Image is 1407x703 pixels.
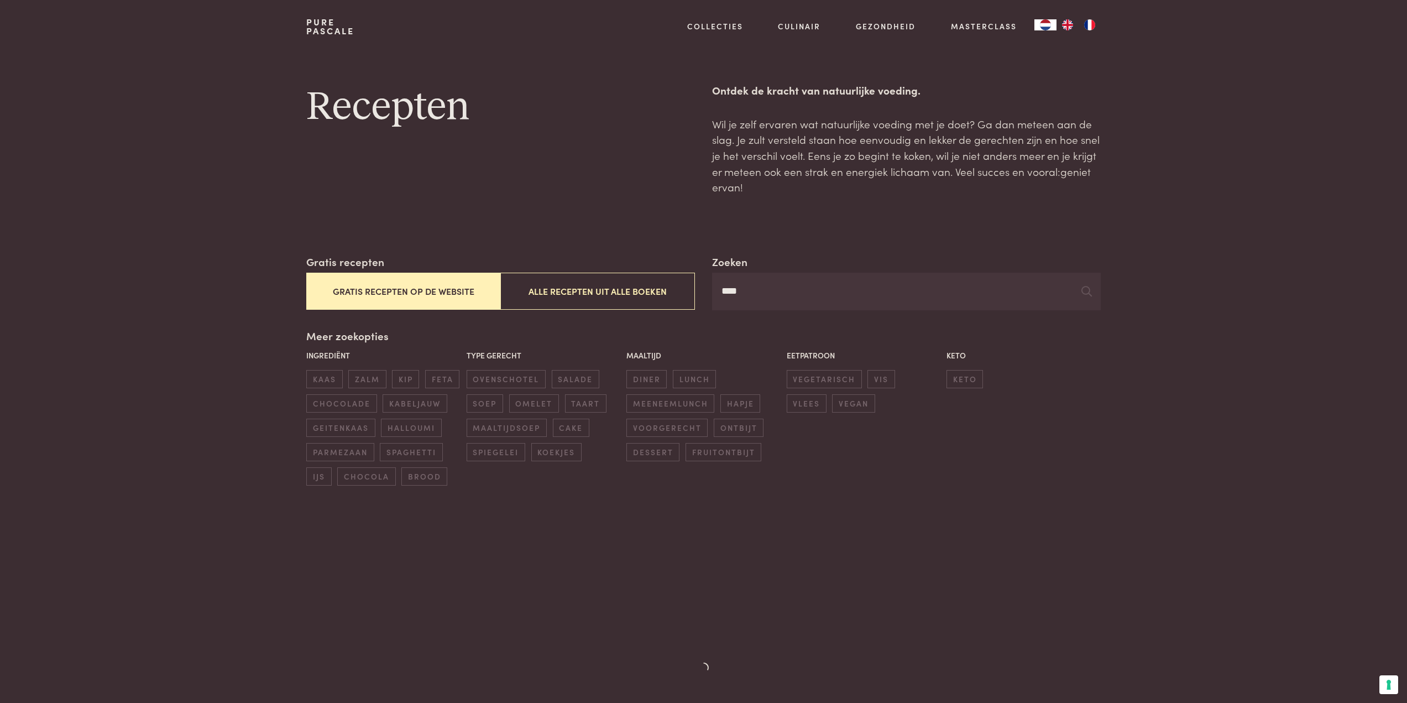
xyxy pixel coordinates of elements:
[787,350,941,361] p: Eetpatroon
[500,273,694,310] button: Alle recepten uit alle boeken
[401,467,447,486] span: brood
[383,394,447,413] span: kabeljauw
[306,18,354,35] a: PurePascale
[380,443,442,461] span: spaghetti
[778,20,820,32] a: Culinair
[712,116,1100,195] p: Wil je zelf ervaren wat natuurlijke voeding met je doet? Ga dan meteen aan de slag. Je zult verst...
[1034,19,1056,30] a: NL
[673,370,716,388] span: lunch
[687,20,743,32] a: Collecties
[306,443,374,461] span: parmezaan
[1056,19,1101,30] ul: Language list
[467,370,546,388] span: ovenschotel
[787,370,862,388] span: vegetarisch
[626,419,708,437] span: voorgerecht
[552,370,599,388] span: salade
[787,394,827,413] span: vlees
[467,419,547,437] span: maaltijdsoep
[856,20,916,32] a: Gezondheid
[946,370,983,388] span: keto
[686,443,761,461] span: fruitontbijt
[626,394,714,413] span: meeneemlunch
[1079,19,1101,30] a: FR
[306,273,500,310] button: Gratis recepten op de website
[306,394,376,413] span: chocolade
[714,419,763,437] span: ontbijt
[720,394,760,413] span: hapje
[306,467,331,486] span: ijs
[531,443,582,461] span: koekjes
[712,254,747,270] label: Zoeken
[565,394,606,413] span: taart
[467,394,503,413] span: soep
[467,350,621,361] p: Type gerecht
[467,443,525,461] span: spiegelei
[306,350,461,361] p: Ingrediënt
[1034,19,1101,30] aside: Language selected: Nederlands
[337,467,395,486] span: chocola
[348,370,386,388] span: zalm
[1056,19,1079,30] a: EN
[306,370,342,388] span: kaas
[392,370,419,388] span: kip
[1034,19,1056,30] div: Language
[626,443,679,461] span: dessert
[306,419,375,437] span: geitenkaas
[425,370,459,388] span: feta
[553,419,589,437] span: cake
[381,419,441,437] span: halloumi
[626,370,667,388] span: diner
[306,254,384,270] label: Gratis recepten
[951,20,1017,32] a: Masterclass
[509,394,559,413] span: omelet
[867,370,895,388] span: vis
[712,82,920,97] strong: Ontdek de kracht van natuurlijke voeding.
[626,350,781,361] p: Maaltijd
[946,350,1101,361] p: Keto
[306,82,694,132] h1: Recepten
[1379,675,1398,694] button: Uw voorkeuren voor toestemming voor trackingtechnologieën
[832,394,875,413] span: vegan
